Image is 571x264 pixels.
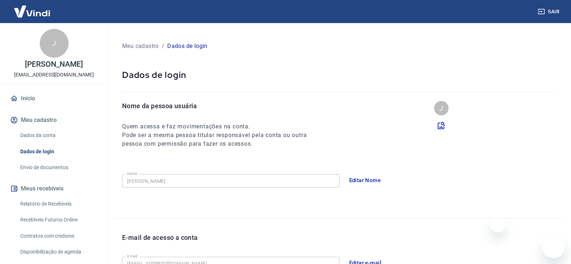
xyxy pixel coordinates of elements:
a: Relatório de Recebíveis [17,197,99,211]
p: / [162,42,164,50]
label: Nome [127,171,137,176]
img: Vindi [9,0,56,22]
a: Recebíveis Futuros Online [17,212,99,227]
h6: Quem acessa e faz movimentações na conta. [122,122,320,131]
a: Disponibilização de agenda [17,245,99,259]
p: Dados de login [167,42,208,50]
button: Meu cadastro [9,112,99,128]
a: Dados da conta [17,128,99,143]
p: Dados de login [122,69,554,80]
p: [EMAIL_ADDRESS][DOMAIN_NAME] [14,71,94,79]
button: Sair [536,5,562,18]
button: Editar Nome [345,173,385,188]
a: Contratos com credores [17,229,99,243]
p: [PERSON_NAME] [25,61,83,68]
a: Dados de login [17,144,99,159]
a: Início [9,91,99,106]
div: J [40,29,69,58]
iframe: Fechar mensagem [490,218,505,232]
button: Meus recebíveis [9,181,99,197]
h6: Pode ser a mesma pessoa titular responsável pela conta ou outra pessoa com permissão para fazer o... [122,131,320,148]
label: E-mail [127,254,137,259]
a: Envio de documentos [17,160,99,175]
p: Nome da pessoa usuária [122,101,320,111]
p: E-mail de acesso a conta [122,233,198,242]
iframe: Botão para abrir a janela de mensagens [542,235,565,258]
p: Meu cadastro [122,42,159,50]
div: J [434,101,449,115]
